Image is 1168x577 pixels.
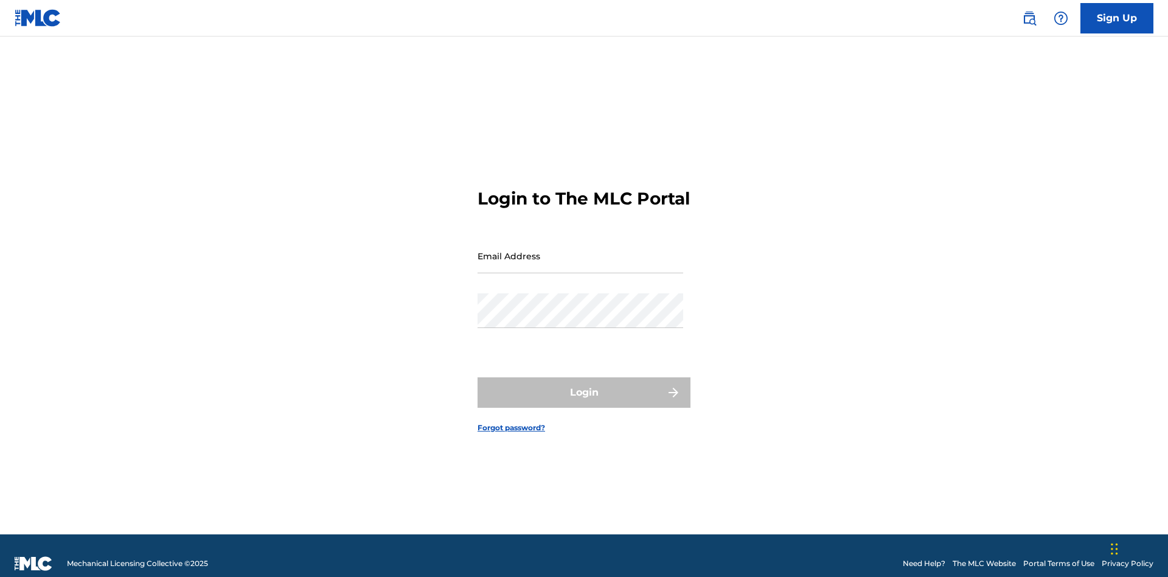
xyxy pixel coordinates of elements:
img: logo [15,556,52,571]
a: The MLC Website [953,558,1016,569]
img: search [1022,11,1037,26]
h3: Login to The MLC Portal [478,188,690,209]
div: Help [1049,6,1073,30]
img: MLC Logo [15,9,61,27]
a: Privacy Policy [1102,558,1153,569]
a: Need Help? [903,558,945,569]
a: Sign Up [1080,3,1153,33]
iframe: Chat Widget [1107,519,1168,577]
a: Forgot password? [478,422,545,433]
a: Public Search [1017,6,1041,30]
div: Drag [1111,531,1118,567]
span: Mechanical Licensing Collective © 2025 [67,558,208,569]
a: Portal Terms of Use [1023,558,1094,569]
img: help [1054,11,1068,26]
